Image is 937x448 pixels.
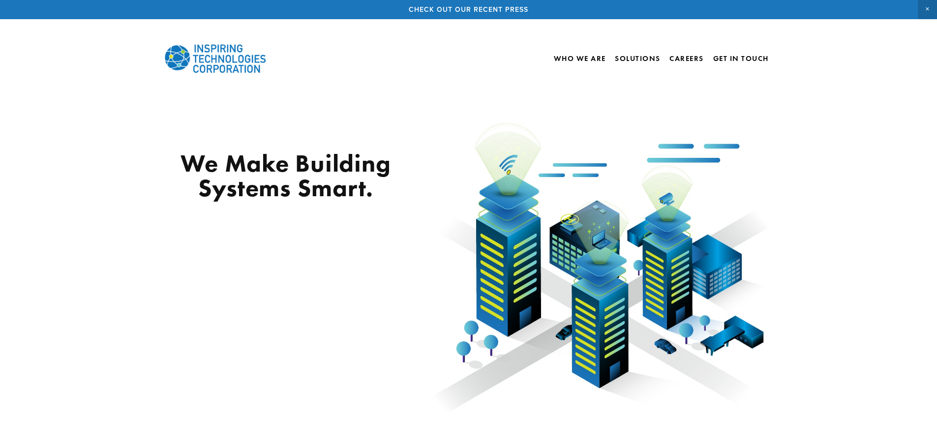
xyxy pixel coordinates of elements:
[713,50,769,67] a: Get In Touch
[554,50,606,67] a: Who We Are
[615,54,661,63] a: Solutions
[424,118,773,420] img: ITC-Landing-Page-Smart-Buildings-1500b.jpg
[669,50,704,67] a: Careers
[164,151,408,200] h1: We make Building Systems Smart.
[164,36,267,81] img: Inspiring Technologies Corp – A Building Technologies Company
